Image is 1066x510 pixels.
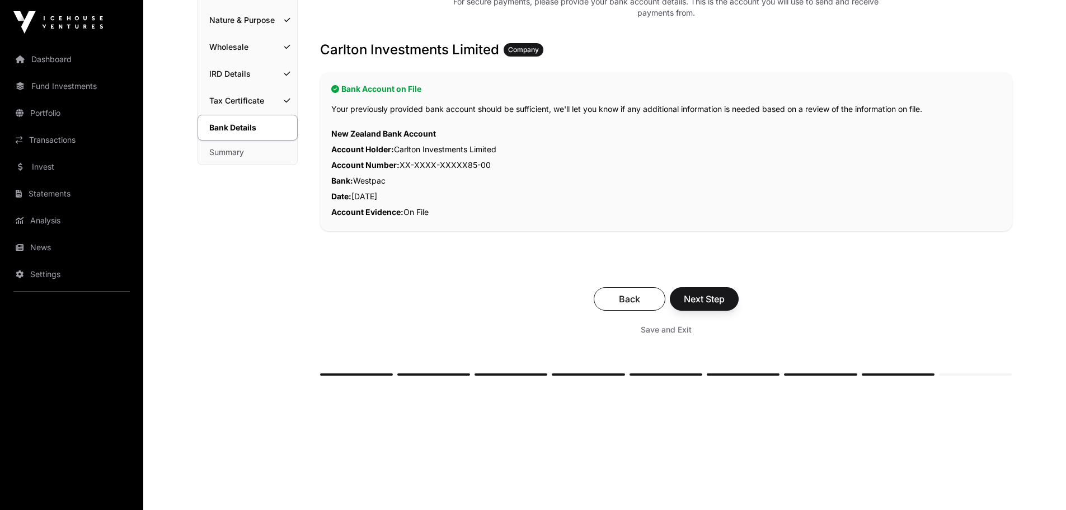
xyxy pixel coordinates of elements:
a: Summary [198,140,297,165]
span: Account Number: [331,160,400,170]
a: Portfolio [9,101,134,125]
span: Save and Exit [641,324,692,335]
p: [DATE] [331,189,1001,204]
a: Analysis [9,208,134,233]
h2: Bank Account on File [331,83,1001,95]
a: Nature & Purpose [198,8,297,32]
a: Settings [9,262,134,287]
button: Back [594,287,665,311]
a: IRD Details [198,62,297,86]
span: Date: [331,191,351,201]
img: Icehouse Ventures Logo [13,11,103,34]
a: Tax Certificate [198,88,297,113]
p: Westpac [331,173,1001,189]
a: Transactions [9,128,134,152]
span: Account Evidence: [331,207,403,217]
span: Account Holder: [331,144,394,154]
button: Next Step [670,287,739,311]
p: Your previously provided bank account should be sufficient, we'll let you know if any additional ... [331,104,1001,115]
button: Save and Exit [627,320,705,340]
a: Invest [9,155,134,179]
a: Dashboard [9,47,134,72]
span: Next Step [684,292,725,306]
span: Bank: [331,176,353,185]
span: Company [508,45,539,54]
p: XX-XXXX-XXXXX85-00 [331,157,1001,173]
a: Wholesale [198,35,297,59]
p: New Zealand Bank Account [331,126,1001,142]
span: Back [608,292,651,306]
a: Bank Details [198,115,298,141]
p: Carlton Investments Limited [331,142,1001,157]
p: On File [331,204,1001,220]
h3: Carlton Investments Limited [320,41,1012,59]
a: Fund Investments [9,74,134,99]
iframe: Chat Widget [1010,456,1066,510]
a: Statements [9,181,134,206]
a: News [9,235,134,260]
